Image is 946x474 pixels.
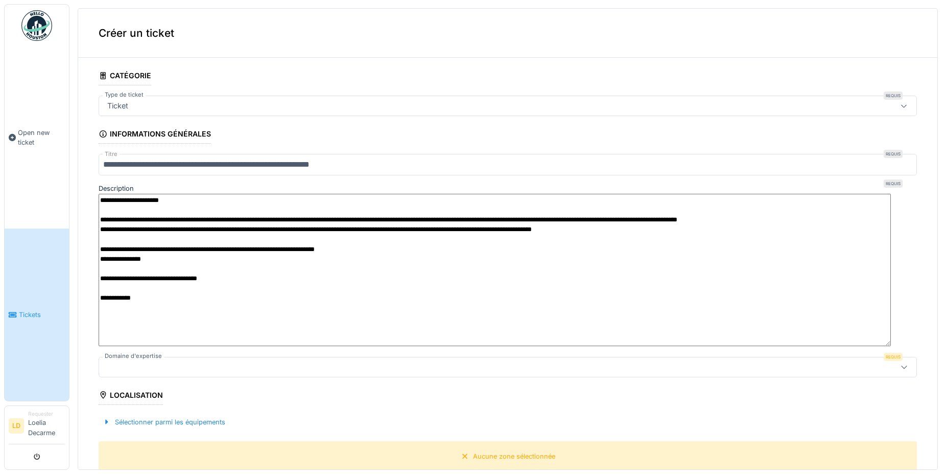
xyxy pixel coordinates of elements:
[99,388,163,405] div: Localisation
[5,47,69,229] a: Open new ticket
[103,150,120,159] label: Titre
[28,410,65,418] div: Requester
[103,100,132,111] div: Ticket
[5,229,69,401] a: Tickets
[99,415,229,429] div: Sélectionner parmi les équipements
[99,126,211,144] div: Informations générales
[884,179,903,188] div: Requis
[884,92,903,100] div: Requis
[19,310,65,320] span: Tickets
[18,128,65,147] span: Open new ticket
[78,9,937,58] div: Créer un ticket
[21,10,52,41] img: Badge_color-CXgf-gQk.svg
[28,410,65,442] li: Loelia Decarme
[884,150,903,158] div: Requis
[99,68,151,85] div: Catégorie
[99,184,134,193] label: Description
[103,91,146,99] label: Type de ticket
[9,418,24,434] li: LD
[9,410,65,444] a: LD RequesterLoelia Decarme
[473,452,555,461] div: Aucune zone sélectionnée
[884,353,903,361] div: Requis
[103,352,164,360] label: Domaine d'expertise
